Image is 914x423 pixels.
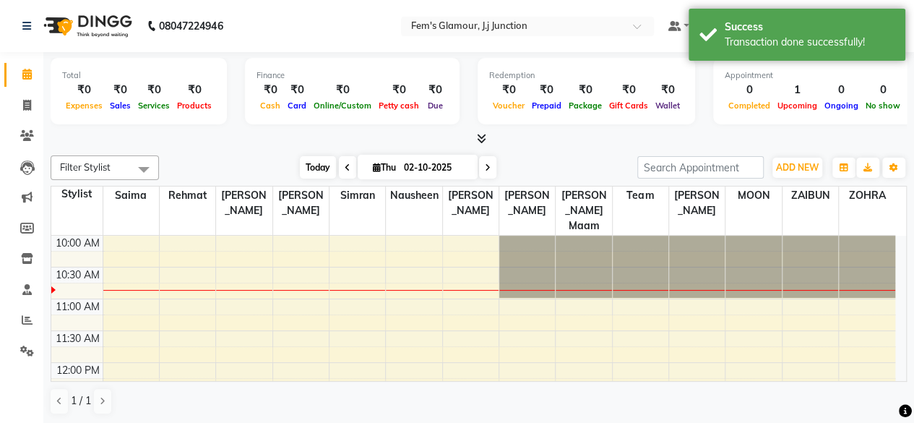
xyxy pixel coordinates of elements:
div: 1 [774,82,821,98]
div: Finance [256,69,448,82]
span: Cash [256,101,284,111]
div: 12:00 PM [53,363,103,378]
span: Due [424,101,447,111]
div: ₹0 [605,82,652,98]
span: Filter Stylist [60,161,111,173]
div: ₹0 [423,82,448,98]
span: Rehmat [160,187,215,205]
span: No show [862,101,904,111]
div: ₹0 [284,82,310,98]
div: ₹0 [310,82,375,98]
div: ₹0 [134,82,173,98]
span: Prepaid [528,101,565,111]
div: Success [725,20,894,35]
span: [PERSON_NAME] [499,187,555,220]
span: [PERSON_NAME] [669,187,725,220]
span: Thu [369,162,400,173]
span: Online/Custom [310,101,375,111]
div: ₹0 [256,82,284,98]
span: Completed [725,101,774,111]
span: Petty cash [375,101,423,111]
div: Transaction done successfully! [725,35,894,50]
div: ₹0 [375,82,423,98]
span: Package [565,101,605,111]
span: ZOHRA [839,187,895,205]
span: Sales [106,101,134,111]
span: Ongoing [821,101,862,111]
span: Wallet [652,101,684,111]
span: Nausheen [386,187,441,205]
div: Redemption [489,69,684,82]
span: ADD NEW [776,162,819,173]
div: ₹0 [173,82,215,98]
span: Products [173,101,215,111]
b: 08047224946 [159,6,223,46]
span: [PERSON_NAME] [273,187,329,220]
span: Gift Cards [605,101,652,111]
input: 2025-10-02 [400,157,472,179]
div: ₹0 [528,82,565,98]
input: Search Appointment [637,156,764,179]
span: [PERSON_NAME] [216,187,272,220]
span: [PERSON_NAME] [443,187,499,220]
span: [PERSON_NAME] maam [556,187,611,235]
span: Simran [329,187,385,205]
span: Saima [103,187,159,205]
div: ₹0 [62,82,106,98]
div: 10:30 AM [53,268,103,283]
div: ₹0 [652,82,684,98]
div: 0 [725,82,774,98]
button: ADD NEW [772,158,822,178]
span: Card [284,101,310,111]
div: Stylist [51,187,103,202]
div: Total [62,69,215,82]
div: ₹0 [106,82,134,98]
div: Appointment [725,69,904,82]
span: Services [134,101,173,111]
span: Voucher [489,101,528,111]
span: Team [613,187,668,205]
div: 0 [821,82,862,98]
span: Upcoming [774,101,821,111]
div: 11:30 AM [53,331,103,346]
span: Today [300,156,336,179]
span: MOON [725,187,781,205]
span: ZAIBUN [782,187,838,205]
div: ₹0 [489,82,528,98]
span: 1 / 1 [71,393,91,409]
span: Expenses [62,101,106,111]
div: 11:00 AM [53,299,103,315]
img: logo [37,6,136,46]
div: 0 [862,82,904,98]
div: ₹0 [565,82,605,98]
div: 10:00 AM [53,236,103,251]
